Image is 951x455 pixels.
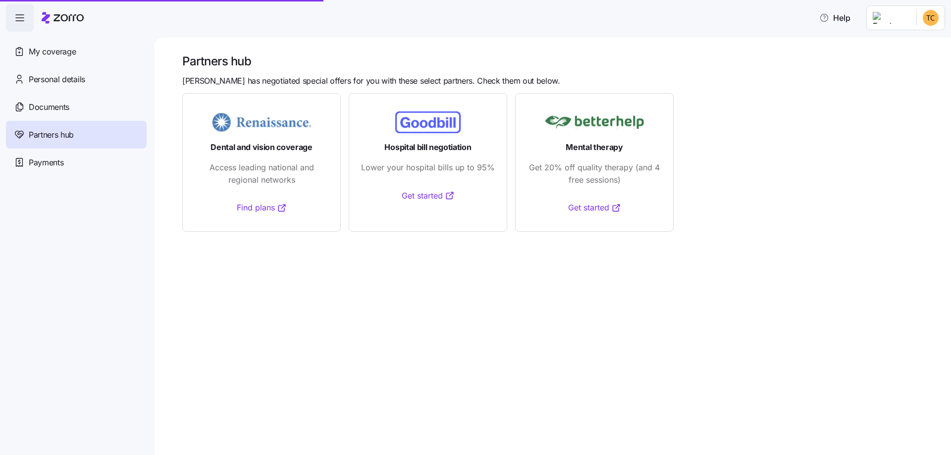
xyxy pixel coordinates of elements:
span: Access leading national and regional networks [195,161,328,186]
span: Mental therapy [566,141,623,153]
a: Documents [6,93,147,121]
span: [PERSON_NAME] has negotiated special offers for you with these select partners. Check them out be... [182,75,560,87]
a: Find plans [237,202,287,214]
span: Get 20% off quality therapy (and 4 free sessions) [528,161,661,186]
a: Get started [402,190,455,202]
span: Dental and vision coverage [211,141,313,153]
span: Payments [29,156,63,169]
button: Help [811,8,858,28]
span: Personal details [29,73,85,86]
span: My coverage [29,46,76,58]
img: Employer logo [873,12,908,24]
span: Help [819,12,850,24]
span: Lower your hospital bills up to 95% [361,161,495,174]
span: Documents [29,101,69,113]
span: Hospital bill negotiation [384,141,471,153]
span: Partners hub [29,129,74,141]
a: Partners hub [6,121,147,149]
h1: Partners hub [182,53,937,69]
a: Get started [568,202,621,214]
img: f7a87638aec60f52d360b8d5cf3b4b60 [923,10,939,26]
a: Payments [6,149,147,176]
a: My coverage [6,38,147,65]
a: Personal details [6,65,147,93]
